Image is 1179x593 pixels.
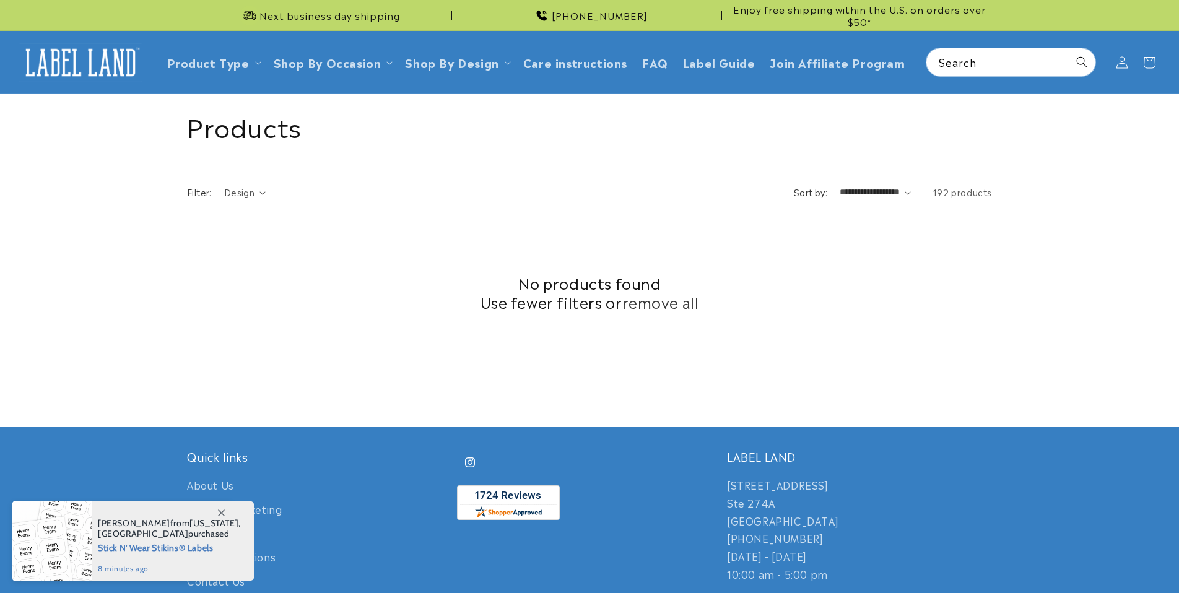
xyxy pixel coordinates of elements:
[523,55,627,69] span: Care instructions
[224,186,255,198] span: Design
[259,9,400,22] span: Next business day shipping
[274,55,381,69] span: Shop By Occasion
[187,186,212,199] h2: Filter:
[189,517,238,529] span: [US_STATE]
[457,485,560,520] img: Customer Reviews
[187,476,234,497] a: About Us
[794,186,827,198] label: Sort by:
[727,476,992,583] p: [STREET_ADDRESS] Ste 274A [GEOGRAPHIC_DATA] [PHONE_NUMBER] [DATE] - [DATE] 10:00 am - 5:00 pm
[762,48,912,77] a: Join Affiliate Program
[1055,540,1167,581] iframe: Gorgias live chat messenger
[187,110,992,142] h1: Products
[642,55,668,69] span: FAQ
[98,528,188,539] span: [GEOGRAPHIC_DATA]
[1068,48,1095,76] button: Search
[98,517,170,529] span: [PERSON_NAME]
[160,48,266,77] summary: Product Type
[622,292,699,311] a: remove all
[398,48,515,77] summary: Shop By Design
[405,54,498,71] a: Shop By Design
[933,186,992,198] span: 192 products
[727,449,992,464] h2: LABEL LAND
[683,55,755,69] span: Label Guide
[187,497,282,521] a: Affiliate Marketing
[187,449,452,464] h2: Quick links
[770,55,905,69] span: Join Affiliate Program
[552,9,648,22] span: [PHONE_NUMBER]
[516,48,635,77] a: Care instructions
[187,273,992,311] h2: No products found Use fewer filters or
[635,48,676,77] a: FAQ
[167,54,250,71] a: Product Type
[224,186,266,199] summary: Design (0 selected)
[98,518,241,539] span: from , purchased
[266,48,398,77] summary: Shop By Occasion
[676,48,763,77] a: Label Guide
[727,3,992,27] span: Enjoy free shipping within the U.S. on orders over $50*
[14,38,147,86] a: Label Land
[19,43,142,82] img: Label Land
